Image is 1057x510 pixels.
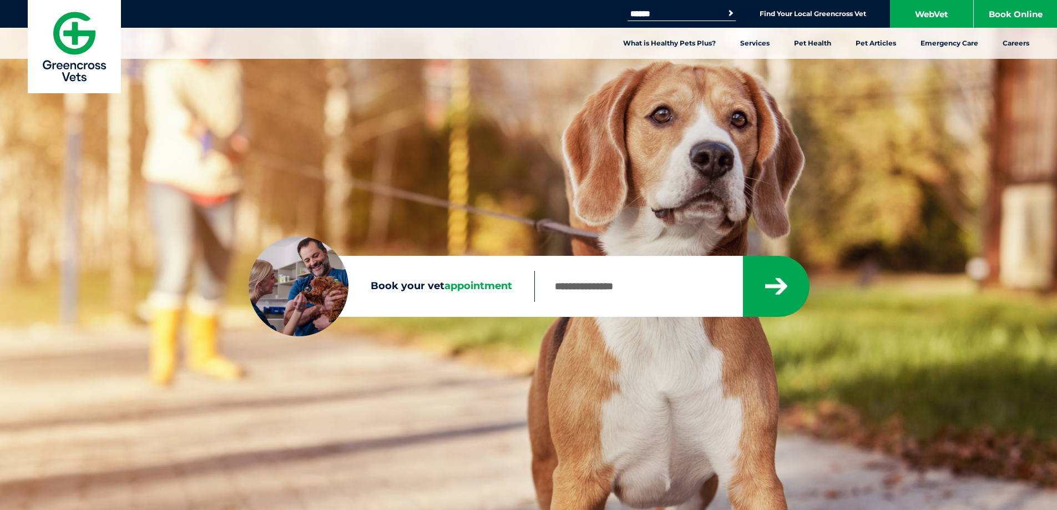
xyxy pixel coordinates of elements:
[728,28,782,59] a: Services
[725,8,736,19] button: Search
[908,28,990,59] a: Emergency Care
[249,278,534,295] label: Book your vet
[990,28,1041,59] a: Careers
[444,280,512,292] span: appointment
[843,28,908,59] a: Pet Articles
[760,9,866,18] a: Find Your Local Greencross Vet
[611,28,728,59] a: What is Healthy Pets Plus?
[782,28,843,59] a: Pet Health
